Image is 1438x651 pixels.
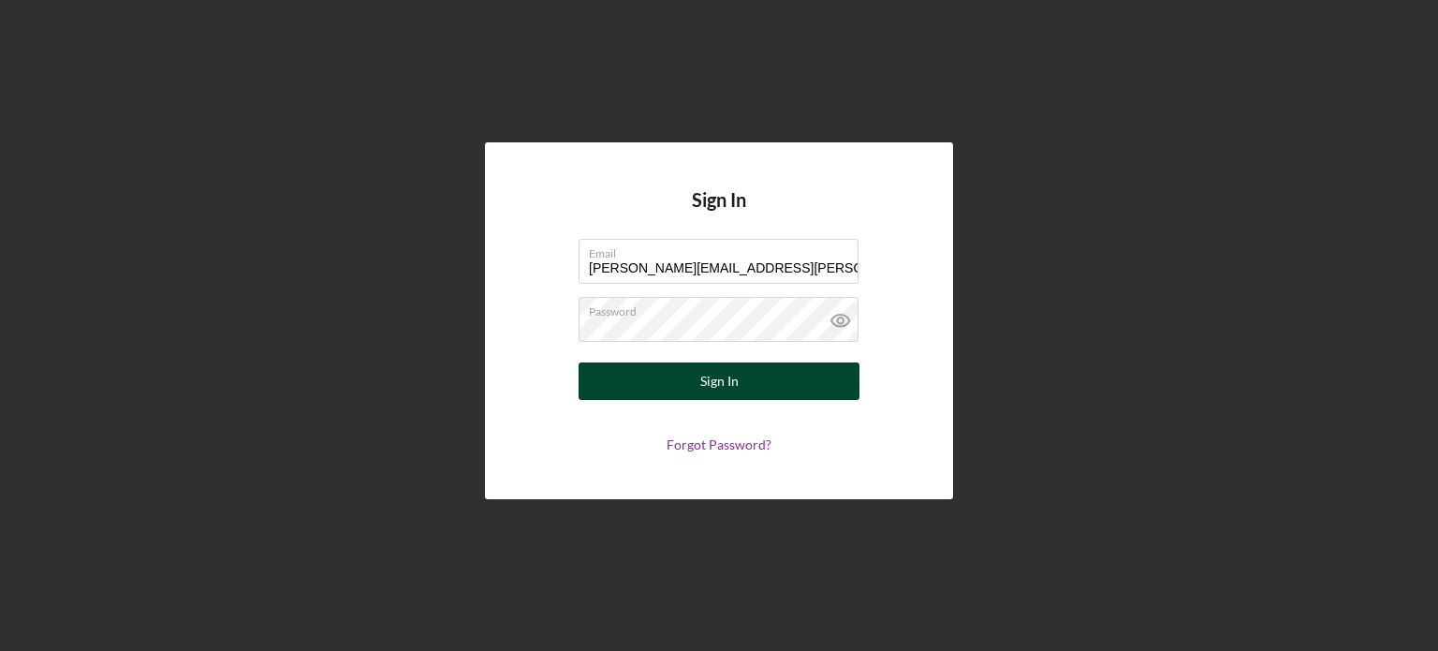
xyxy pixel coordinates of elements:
h4: Sign In [692,189,746,239]
label: Email [589,240,858,260]
label: Password [589,298,858,318]
button: Sign In [579,362,859,400]
a: Forgot Password? [667,436,771,452]
div: Sign In [700,362,739,400]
